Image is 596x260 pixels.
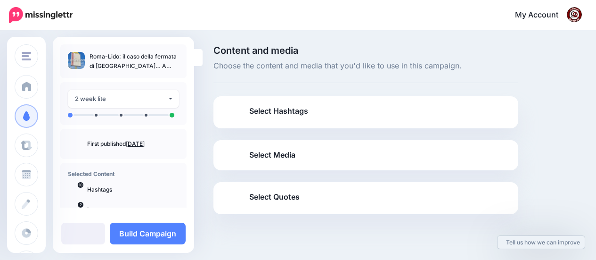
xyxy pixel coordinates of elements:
[87,185,179,194] p: Hashtags
[90,52,179,71] p: Roma-Lido: il caso della fermata di [GEOGRAPHIC_DATA]… A metà
[68,90,179,108] button: 2 week lite
[498,236,585,249] a: Tell us how we can improve
[249,191,300,203] span: Select Quotes
[22,52,31,60] img: menu.png
[249,149,295,161] span: Select Media
[126,140,145,147] a: [DATE]
[213,46,518,55] span: Content and media
[213,60,518,72] span: Choose the content and media that you'd like to use in this campaign.
[68,52,85,69] img: 197a25b12df5003c8b05ac3a2c325f55_thumb.jpg
[78,202,83,208] span: 2
[506,4,582,27] a: My Account
[87,205,179,214] p: Images
[68,170,179,177] h4: Selected Content
[9,7,73,23] img: Missinglettr
[223,148,509,163] a: Select Media
[223,190,509,214] a: Select Quotes
[75,93,168,104] div: 2 week lite
[249,105,308,117] span: Select Hashtags
[78,182,83,188] span: 10
[87,140,179,148] p: First published
[223,104,509,128] a: Select Hashtags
